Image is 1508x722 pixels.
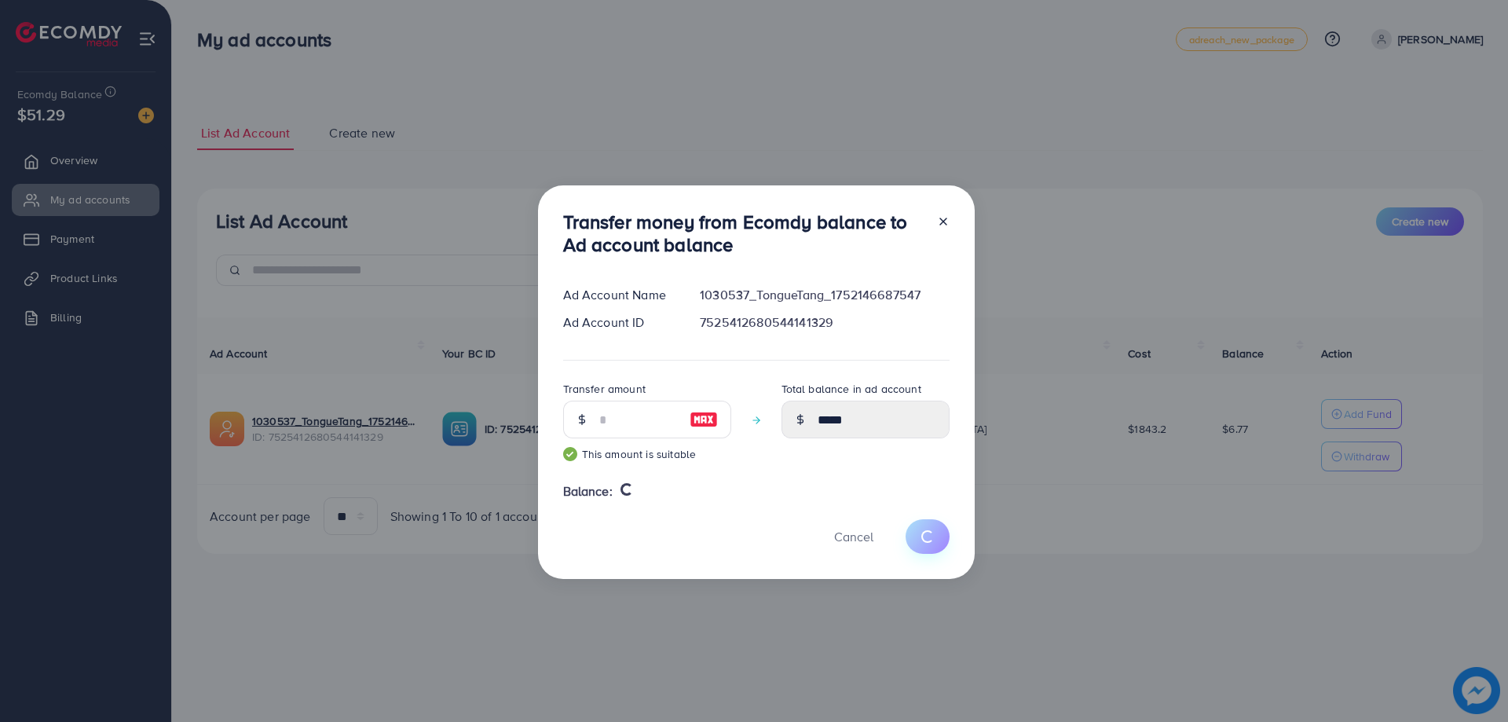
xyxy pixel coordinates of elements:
div: Ad Account Name [551,286,688,304]
div: 1030537_TongueTang_1752146687547 [687,286,961,304]
img: image [690,410,718,429]
div: Ad Account ID [551,313,688,332]
button: Cancel [814,519,893,553]
h3: Transfer money from Ecomdy balance to Ad account balance [563,211,924,256]
label: Transfer amount [563,381,646,397]
img: guide [563,447,577,461]
span: Balance: [563,482,613,500]
label: Total balance in ad account [781,381,921,397]
small: This amount is suitable [563,446,731,462]
div: 7525412680544141329 [687,313,961,332]
span: Cancel [834,528,873,545]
